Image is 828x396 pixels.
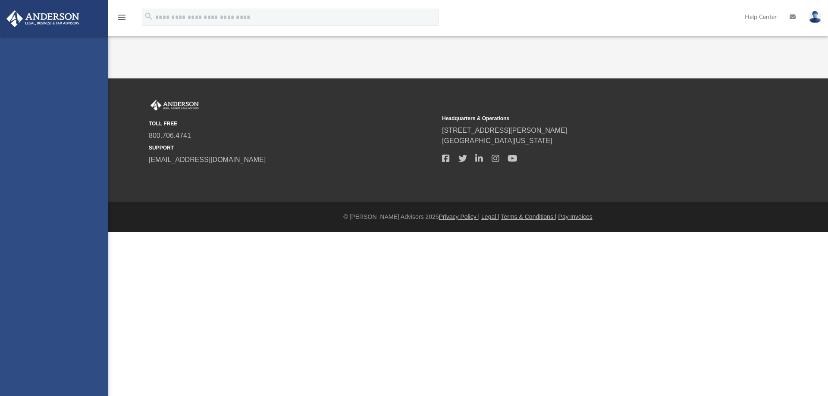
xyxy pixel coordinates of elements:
a: [GEOGRAPHIC_DATA][US_STATE] [442,137,552,144]
a: 800.706.4741 [149,132,191,139]
i: search [144,12,154,21]
a: Privacy Policy | [439,213,480,220]
img: Anderson Advisors Platinum Portal [4,10,82,27]
small: SUPPORT [149,144,436,152]
small: TOLL FREE [149,120,436,128]
a: menu [116,16,127,22]
img: User Pic [809,11,822,23]
a: Terms & Conditions | [501,213,557,220]
small: Headquarters & Operations [442,115,729,122]
img: Anderson Advisors Platinum Portal [149,100,201,111]
div: © [PERSON_NAME] Advisors 2025 [108,212,828,221]
a: [EMAIL_ADDRESS][DOMAIN_NAME] [149,156,266,163]
a: Legal | [481,213,499,220]
a: [STREET_ADDRESS][PERSON_NAME] [442,127,567,134]
a: Pay Invoices [558,213,592,220]
i: menu [116,12,127,22]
